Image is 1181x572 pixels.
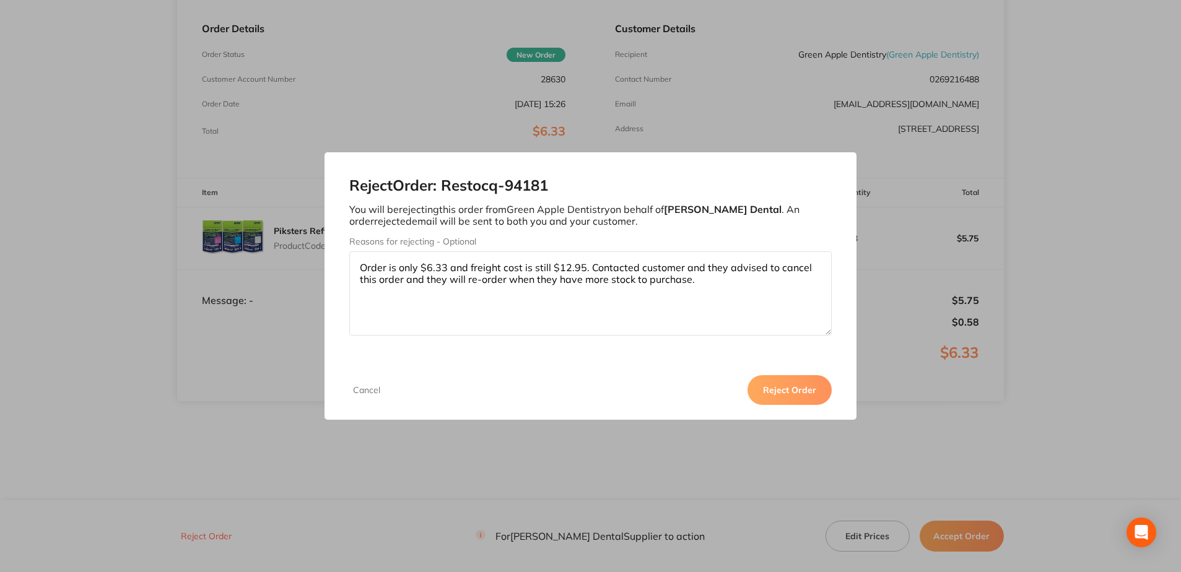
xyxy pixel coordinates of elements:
button: Reject Order [747,375,832,405]
textarea: Order is only $6.33 and freight cost is still $12.95. Contacted customer and they advised to canc... [349,251,831,336]
label: Reasons for rejecting - Optional [349,236,831,246]
b: [PERSON_NAME] Dental [664,203,782,215]
button: Cancel [349,384,384,396]
p: You will be rejecting this order from Green Apple Dentistry on behalf of . An order rejected emai... [349,204,831,227]
h2: Reject Order: Restocq- 94181 [349,177,831,194]
div: Open Intercom Messenger [1127,518,1156,547]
